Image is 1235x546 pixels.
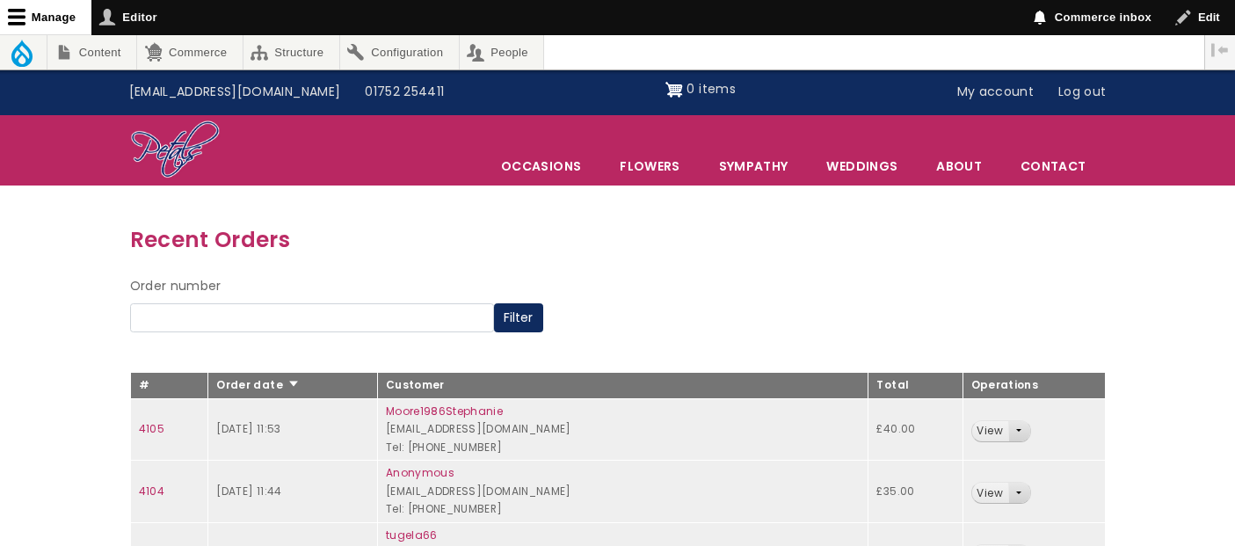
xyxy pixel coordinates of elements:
[701,148,807,185] a: Sympathy
[868,398,963,461] td: £40.00
[601,148,698,185] a: Flowers
[377,373,868,399] th: Customer
[139,484,164,499] a: 4104
[687,80,735,98] span: 0 items
[352,76,456,109] a: 01752 254411
[386,404,503,419] a: Moore1986Stephanie
[972,483,1008,503] a: View
[386,465,454,480] a: Anonymous
[868,373,963,399] th: Total
[494,303,543,333] button: Filter
[377,461,868,523] td: [EMAIL_ADDRESS][DOMAIN_NAME] Tel: [PHONE_NUMBER]
[216,421,280,436] time: [DATE] 11:53
[377,398,868,461] td: [EMAIL_ADDRESS][DOMAIN_NAME] Tel: [PHONE_NUMBER]
[945,76,1047,109] a: My account
[1002,148,1104,185] a: Contact
[483,148,599,185] span: Occasions
[868,461,963,523] td: £35.00
[216,377,300,392] a: Order date
[1205,35,1235,65] button: Vertical orientation
[460,35,544,69] a: People
[130,373,208,399] th: #
[130,276,222,297] label: Order number
[808,148,916,185] span: Weddings
[243,35,339,69] a: Structure
[665,76,736,104] a: Shopping cart 0 items
[130,222,1106,257] h3: Recent Orders
[137,35,242,69] a: Commerce
[386,528,438,542] a: tugela66
[117,76,353,109] a: [EMAIL_ADDRESS][DOMAIN_NAME]
[130,120,221,181] img: Home
[340,35,459,69] a: Configuration
[139,421,164,436] a: 4105
[216,484,281,499] time: [DATE] 11:44
[665,76,683,104] img: Shopping cart
[972,421,1008,441] a: View
[963,373,1105,399] th: Operations
[1046,76,1118,109] a: Log out
[47,35,136,69] a: Content
[918,148,1000,185] a: About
